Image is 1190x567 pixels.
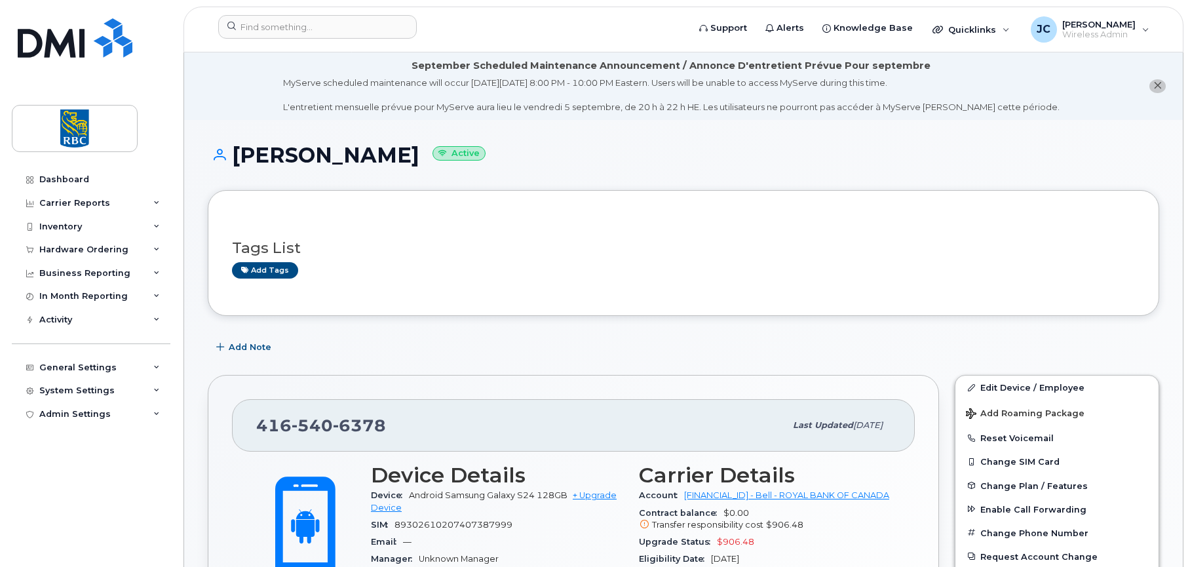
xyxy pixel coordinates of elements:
[639,537,717,547] span: Upgrade Status
[283,77,1060,113] div: MyServe scheduled maintenance will occur [DATE][DATE] 8:00 PM - 10:00 PM Eastern. Users will be u...
[966,408,1084,421] span: Add Roaming Package
[432,146,486,161] small: Active
[793,420,853,430] span: Last updated
[853,420,883,430] span: [DATE]
[419,554,499,564] span: Unknown Manager
[256,416,386,435] span: 416
[955,474,1159,498] button: Change Plan / Features
[652,520,763,530] span: Transfer responsibility cost
[371,490,617,512] a: + Upgrade Device
[639,508,723,518] span: Contract balance
[955,521,1159,545] button: Change Phone Number
[333,416,386,435] span: 6378
[232,262,298,279] a: Add tags
[684,490,889,500] a: [FINANCIAL_ID] - Bell - ROYAL BANK OF CANADA
[955,426,1159,450] button: Reset Voicemail
[371,463,623,487] h3: Device Details
[766,520,803,530] span: $906.48
[292,416,333,435] span: 540
[208,144,1159,166] h1: [PERSON_NAME]
[955,498,1159,521] button: Enable Call Forwarding
[955,450,1159,473] button: Change SIM Card
[208,336,282,359] button: Add Note
[955,376,1159,399] a: Edit Device / Employee
[409,490,567,500] span: Android Samsung Galaxy S24 128GB
[1149,79,1166,93] button: close notification
[639,463,891,487] h3: Carrier Details
[403,537,412,547] span: —
[639,490,684,500] span: Account
[412,59,931,73] div: September Scheduled Maintenance Announcement / Annonce D'entretient Prévue Pour septembre
[371,520,394,530] span: SIM
[711,554,739,564] span: [DATE]
[639,508,891,532] span: $0.00
[980,504,1086,514] span: Enable Call Forwarding
[639,554,711,564] span: Eligibility Date
[717,537,754,547] span: $906.48
[371,490,409,500] span: Device
[371,537,403,547] span: Email
[229,341,271,353] span: Add Note
[371,554,419,564] span: Manager
[955,399,1159,426] button: Add Roaming Package
[232,240,1135,256] h3: Tags List
[394,520,512,530] span: 89302610207407387999
[980,480,1088,490] span: Change Plan / Features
